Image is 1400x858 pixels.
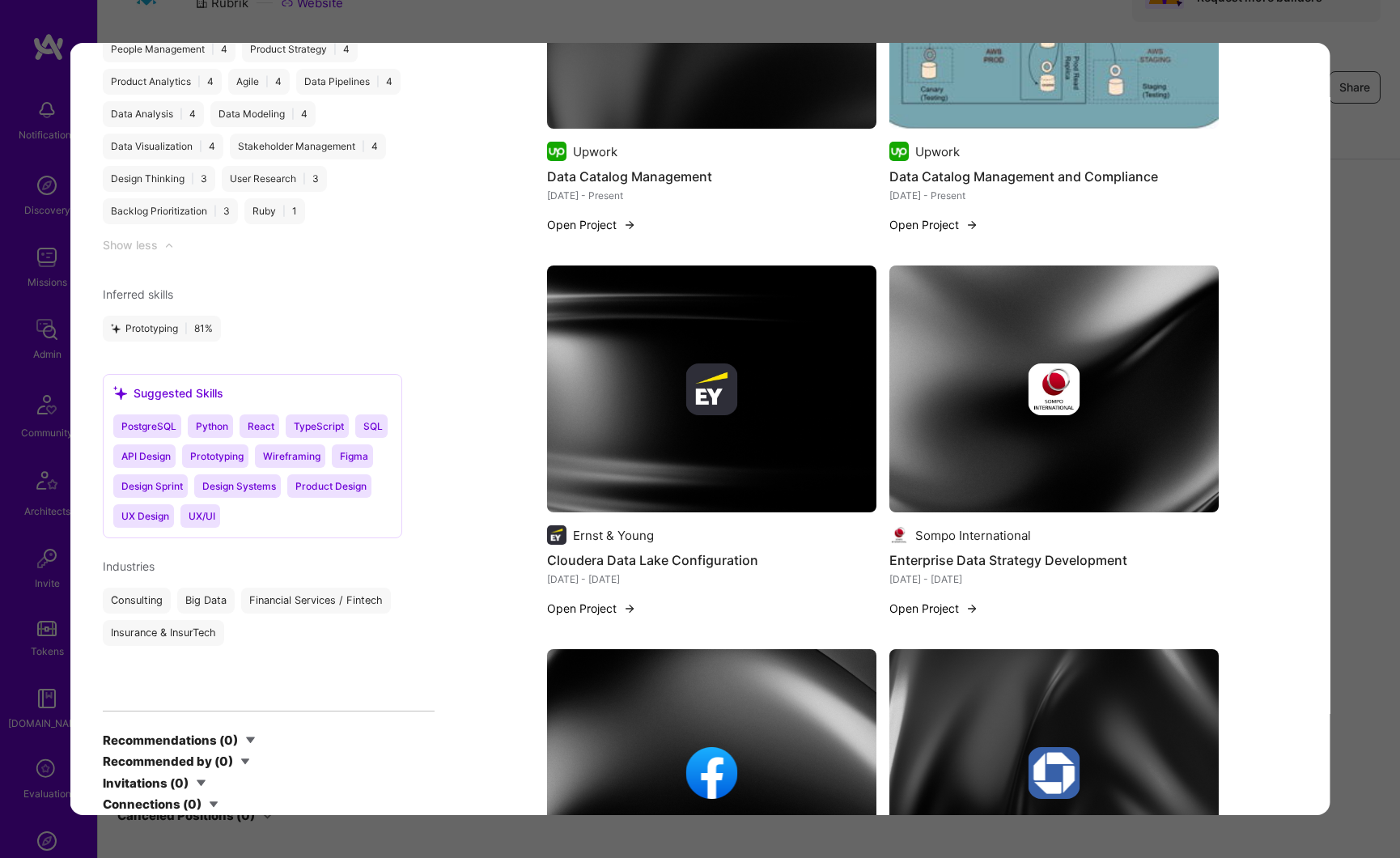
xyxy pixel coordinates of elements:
div: Product Strategy 4 [242,36,358,62]
img: Company logo [889,142,908,161]
img: Company logo [546,142,566,161]
span: UX/UI [189,510,215,522]
div: Prototyping 81 % [103,316,221,342]
i: icon CaretDown [241,731,260,750]
span: | [282,205,286,218]
span: Product Design [295,480,367,492]
span: Design Systems [202,480,276,492]
h4: Data Catalog Management and Compliance [889,166,1218,187]
span: Inferred skills [103,287,173,301]
div: Ruby 1 [244,198,305,224]
span: | [191,172,194,185]
span: Wireframing [263,450,320,462]
div: Data Visualization 4 [103,134,223,159]
h4: Cloudera Data Lake Configuration [546,550,876,571]
div: [DATE] - [DATE] [546,571,876,588]
img: arrow-right [965,219,978,231]
div: Product Analytics 4 [103,69,222,95]
div: Suggested Skills [113,384,223,401]
div: Show less [103,237,158,253]
div: Consulting [103,588,171,614]
div: Insurance & InsurTech [103,620,224,646]
i: icon CaretDown [192,774,210,792]
div: Ernst & Young [572,527,653,544]
img: arrow-right [965,602,978,615]
i: icon SuggestedTeams [113,386,127,400]
img: cover [546,265,876,512]
div: Big Data [177,588,235,614]
div: Agile 4 [228,69,290,95]
h4: Data Catalog Management [546,166,876,187]
div: Upwork [572,143,617,160]
span: SQL [363,420,383,432]
div: Recommended by ( 0 ) [103,753,233,770]
span: | [211,43,214,56]
div: Upwork [914,143,959,160]
img: Company logo [889,525,908,545]
div: People Management 4 [103,36,235,62]
span: Design Sprint [121,480,183,492]
img: Company logo [1028,747,1080,799]
div: Sompo International [914,527,1030,544]
span: UX Design [121,510,169,522]
div: Stakeholder Management 4 [230,134,386,159]
span: | [265,75,269,88]
img: arrow-right [622,219,635,231]
div: Recommendations ( 0 ) [103,732,238,749]
div: [DATE] - Present [546,187,876,204]
div: Invitations ( 0 ) [103,775,189,792]
div: Financial Services / Fintech [241,588,391,614]
div: Connections ( 0 ) [103,796,202,813]
img: cover [889,265,1218,512]
span: | [333,43,337,56]
img: Company logo [1028,363,1080,415]
span: Python [196,420,228,432]
div: User Research 3 [222,166,327,192]
img: arrow-right [622,602,635,615]
i: icon StarsPurple [111,324,121,333]
span: PostgreSQL [121,420,176,432]
span: React [248,420,274,432]
span: TypeScript [294,420,344,432]
div: Data Analysis 4 [103,101,204,127]
div: Data Pipelines 4 [296,69,401,95]
div: [DATE] - Present [889,187,1218,204]
div: Design Thinking 3 [103,166,215,192]
span: Industries [103,559,155,573]
span: | [214,205,217,218]
img: Company logo [546,525,566,545]
h4: Enterprise Data Strategy Development [889,550,1218,571]
div: modal [70,43,1330,815]
button: Open Project [546,600,635,617]
span: | [180,108,183,121]
div: [DATE] - [DATE] [889,571,1218,588]
span: | [362,140,365,153]
span: | [291,108,295,121]
span: Figma [340,450,368,462]
button: Open Project [546,216,635,233]
button: Open Project [889,216,978,233]
img: Company logo [685,363,737,415]
div: Backlog Prioritization 3 [103,198,238,224]
img: Company logo [685,747,737,799]
span: API Design [121,450,171,462]
span: | [199,140,202,153]
span: | [303,172,306,185]
span: | [197,75,201,88]
i: icon CaretDown [236,753,255,771]
span: | [376,75,380,88]
span: | [185,322,188,335]
span: Prototyping [190,450,244,462]
i: icon CaretDown [205,796,223,814]
div: Data Modeling 4 [210,101,316,127]
button: Open Project [889,600,978,617]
